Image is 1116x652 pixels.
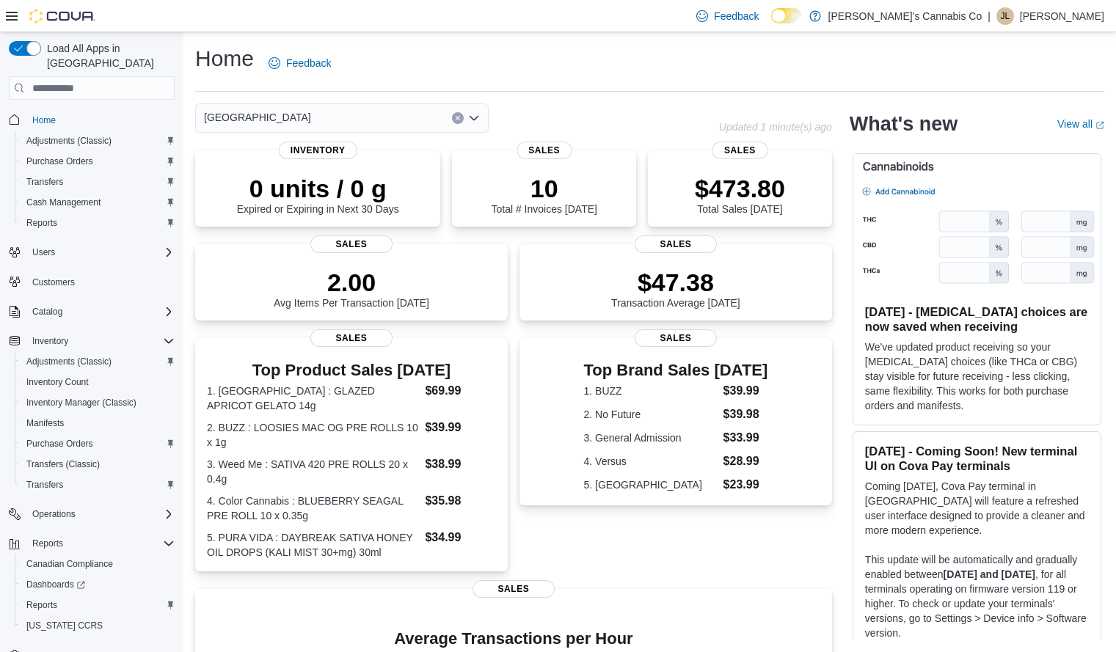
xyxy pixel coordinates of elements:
[21,435,99,453] a: Purchase Orders
[32,114,56,126] span: Home
[15,554,180,574] button: Canadian Compliance
[26,303,175,320] span: Catalog
[584,477,718,492] dt: 5. [GEOGRAPHIC_DATA]
[21,132,117,150] a: Adjustments (Classic)
[32,335,68,347] span: Inventory
[207,494,419,523] dt: 4. Color Cannabis : BLUEBERRY SEAGAL PRE ROLL 10 x 0.35g
[584,431,718,445] dt: 3. General Admission
[26,558,113,570] span: Canadian Compliance
[310,235,393,253] span: Sales
[996,7,1014,25] div: Jennifer Lacasse
[1095,121,1104,130] svg: External link
[274,268,429,297] p: 2.00
[723,429,768,447] dd: $33.99
[32,508,76,520] span: Operations
[21,132,175,150] span: Adjustments (Classic)
[21,394,142,411] a: Inventory Manager (Classic)
[26,505,81,523] button: Operations
[425,419,495,436] dd: $39.99
[26,155,93,167] span: Purchase Orders
[21,194,106,211] a: Cash Management
[26,376,89,388] span: Inventory Count
[207,384,419,413] dt: 1. [GEOGRAPHIC_DATA] : GLAZED APRICOT GELATO 14g
[26,535,69,552] button: Reports
[723,382,768,400] dd: $39.99
[26,535,175,552] span: Reports
[26,332,74,350] button: Inventory
[944,568,1035,580] strong: [DATE] and [DATE]
[15,413,180,433] button: Manifests
[195,44,254,73] h1: Home
[3,331,180,351] button: Inventory
[26,458,100,470] span: Transfers (Classic)
[712,142,767,159] span: Sales
[714,9,759,23] span: Feedback
[26,479,63,491] span: Transfers
[26,110,175,128] span: Home
[3,504,180,524] button: Operations
[21,555,175,573] span: Canadian Compliance
[584,407,718,422] dt: 2. No Future
[584,362,768,379] h3: Top Brand Sales [DATE]
[584,384,718,398] dt: 1. BUZZ
[21,576,175,593] span: Dashboards
[26,579,85,590] span: Dashboards
[15,372,180,392] button: Inventory Count
[26,197,101,208] span: Cash Management
[15,392,180,413] button: Inventory Manager (Classic)
[21,617,109,634] a: [US_STATE] CCRS
[21,555,119,573] a: Canadian Compliance
[21,153,175,170] span: Purchase Orders
[473,580,555,598] span: Sales
[15,475,180,495] button: Transfers
[15,595,180,615] button: Reports
[26,274,81,291] a: Customers
[32,538,63,549] span: Reports
[32,306,62,318] span: Catalog
[21,173,69,191] a: Transfers
[15,192,180,213] button: Cash Management
[21,435,175,453] span: Purchase Orders
[26,243,61,261] button: Users
[21,476,175,494] span: Transfers
[491,174,597,215] div: Total # Invoices [DATE]
[26,135,112,147] span: Adjustments (Classic)
[21,414,70,432] a: Manifests
[26,397,136,409] span: Inventory Manager (Classic)
[690,1,765,31] a: Feedback
[15,574,180,595] a: Dashboards
[635,235,717,253] span: Sales
[21,214,175,232] span: Reports
[310,329,393,347] span: Sales
[584,454,718,469] dt: 4. Versus
[452,112,464,124] button: Clear input
[207,420,419,450] dt: 2. BUZZ : LOOSIES MAC OG PRE ROLLS 10 x 1g
[26,356,112,367] span: Adjustments (Classic)
[21,617,175,634] span: Washington CCRS
[865,552,1089,640] p: This update will be automatically and gradually enabled between , for all terminals operating on ...
[611,268,740,309] div: Transaction Average [DATE]
[207,362,496,379] h3: Top Product Sales [DATE]
[1001,7,1010,25] span: JL
[988,7,991,25] p: |
[32,246,55,258] span: Users
[21,476,69,494] a: Transfers
[865,340,1089,413] p: We've updated product receiving so your [MEDICAL_DATA] choices (like THCa or CBG) stay visible fo...
[21,455,106,473] a: Transfers (Classic)
[29,9,95,23] img: Cova
[32,276,75,288] span: Customers
[21,373,175,391] span: Inventory Count
[491,174,597,203] p: 10
[21,576,91,593] a: Dashboards
[26,111,62,129] a: Home
[15,454,180,475] button: Transfers (Classic)
[15,433,180,454] button: Purchase Orders
[3,301,180,322] button: Catalog
[850,112,958,136] h2: What's new
[237,174,399,203] p: 0 units / 0 g
[286,56,331,70] span: Feedback
[26,438,93,450] span: Purchase Orders
[771,23,772,24] span: Dark Mode
[26,599,57,611] span: Reports
[26,176,63,188] span: Transfers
